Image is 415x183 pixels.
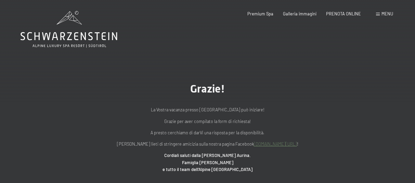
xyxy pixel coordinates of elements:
[71,141,345,147] p: [PERSON_NAME] lieti di stringere amicizia sulla nostra pagina Facebook !
[247,11,273,16] a: Premium Spa
[283,11,316,16] a: Galleria immagini
[326,11,361,16] a: PRENOTA ONLINE
[254,141,297,147] a: [DOMAIN_NAME][URL]
[381,11,393,16] span: Menu
[71,106,345,113] p: La Vostra vacanza presso [GEOGRAPHIC_DATA] può iniziare!
[71,129,345,136] p: A presto cerchiamo di darVi una risposta per la disponibilità.
[163,152,252,172] strong: Cordiali saluti dalla [PERSON_NAME] Aurina. Famiglia [PERSON_NAME] e tutto il team dell’Alpine [G...
[71,118,345,125] p: Grazie per aver compilato la form di richiesta!
[190,82,225,95] span: Grazie!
